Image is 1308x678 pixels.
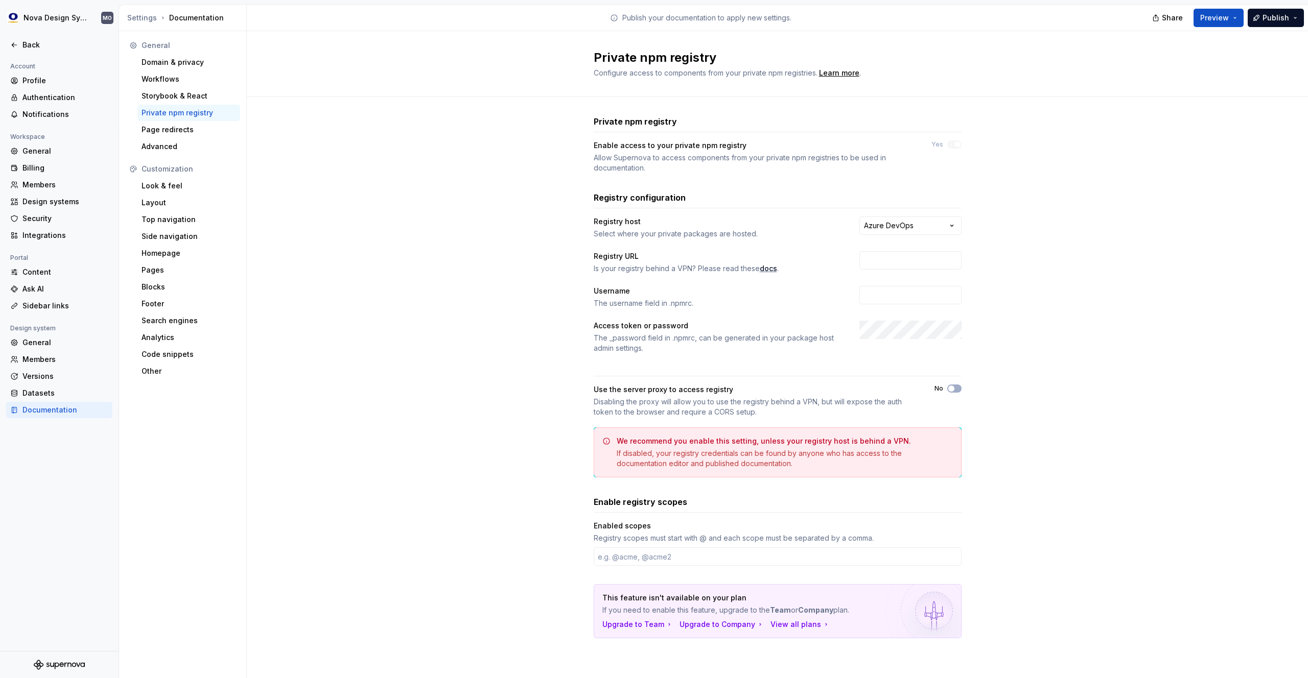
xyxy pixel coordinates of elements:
[137,329,240,346] a: Analytics
[1263,13,1289,23] span: Publish
[935,384,943,393] label: No
[6,210,112,227] a: Security
[6,143,112,159] a: General
[142,181,236,191] div: Look & feel
[22,284,108,294] div: Ask AI
[34,660,85,670] svg: Supernova Logo
[760,263,777,274] span: docs
[6,252,32,264] div: Portal
[1194,9,1244,27] button: Preview
[594,216,841,227] div: Registry host
[137,71,240,87] a: Workflows
[137,245,240,261] a: Homepage
[6,385,112,401] a: Datasets
[594,251,841,261] div: Registry URL
[680,619,764,629] div: Upgrade to Company
[137,346,240,362] a: Code snippets
[6,227,112,244] a: Integrations
[142,282,236,292] div: Blocks
[594,153,913,173] div: Allow Supernova to access components from your private npm registries to be used in documentation.
[594,229,841,239] div: Select where your private packages are hosted.
[6,193,112,210] a: Design systems
[22,301,108,311] div: Sidebar links
[622,13,791,23] p: Publish your documentation to apply new settings.
[137,178,240,194] a: Look & feel
[6,89,112,106] a: Authentication
[594,521,962,531] div: Enabled scopes
[142,198,236,208] div: Layout
[1147,9,1189,27] button: Share
[22,40,108,50] div: Back
[594,384,916,395] div: Use the server proxy to access registry
[137,195,240,211] a: Layout
[594,263,841,274] div: Is your registry behind a VPN? Please read these .
[798,606,833,614] strong: Company
[7,12,19,24] img: 913bd7b2-a929-4ec6-8b51-b8e1675eadd7.png
[137,262,240,278] a: Pages
[770,619,830,629] div: View all plans
[22,163,108,173] div: Billing
[22,197,108,207] div: Design systems
[594,115,677,128] h3: Private npm registry
[22,76,108,86] div: Profile
[617,436,911,446] div: We recommend you enable this setting, unless your registry host is behind a VPN.
[22,267,108,277] div: Content
[142,57,236,67] div: Domain & privacy
[6,351,112,368] a: Members
[22,405,108,415] div: Documentation
[127,13,157,23] button: Settings
[127,13,242,23] div: Documentation
[22,337,108,348] div: General
[6,402,112,418] a: Documentation
[142,299,236,309] div: Footer
[594,191,686,204] h3: Registry configuration
[137,54,240,70] a: Domain & privacy
[142,74,236,84] div: Workflows
[22,180,108,190] div: Members
[142,349,236,359] div: Code snippets
[142,40,236,51] div: General
[602,605,881,615] p: If you need to enable this feature, upgrade to the or plan.
[6,177,112,193] a: Members
[6,72,112,89] a: Profile
[24,13,89,23] div: Nova Design System
[594,298,841,308] div: The username field in .npmrc.
[6,37,112,53] a: Back
[137,122,240,138] a: Page redirects
[142,108,236,118] div: Private npm registry
[142,231,236,241] div: Side navigation
[22,213,108,224] div: Security
[22,109,108,119] div: Notifications
[6,281,112,297] a: Ask AI
[137,279,240,295] a: Blocks
[142,125,236,135] div: Page redirects
[6,264,112,280] a: Content
[931,140,943,149] label: Yes
[22,92,108,103] div: Authentication
[137,105,240,121] a: Private npm registry
[22,146,108,156] div: General
[137,88,240,104] a: Storybook & React
[1200,13,1229,23] span: Preview
[819,68,859,78] a: Learn more
[602,593,881,603] p: This feature isn't available on your plan
[594,321,841,331] div: Access token or password
[22,230,108,240] div: Integrations
[142,265,236,275] div: Pages
[594,286,841,296] div: Username
[142,366,236,376] div: Other
[142,164,236,174] div: Customization
[6,322,60,334] div: Design system
[602,619,673,629] button: Upgrade to Team
[22,354,108,365] div: Members
[6,160,112,176] a: Billing
[770,606,791,614] strong: Team
[594,68,818,77] span: Configure access to components from your private npm registries.
[142,332,236,343] div: Analytics
[137,296,240,312] a: Footer
[103,14,112,22] div: MO
[2,7,116,29] button: Nova Design SystemMO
